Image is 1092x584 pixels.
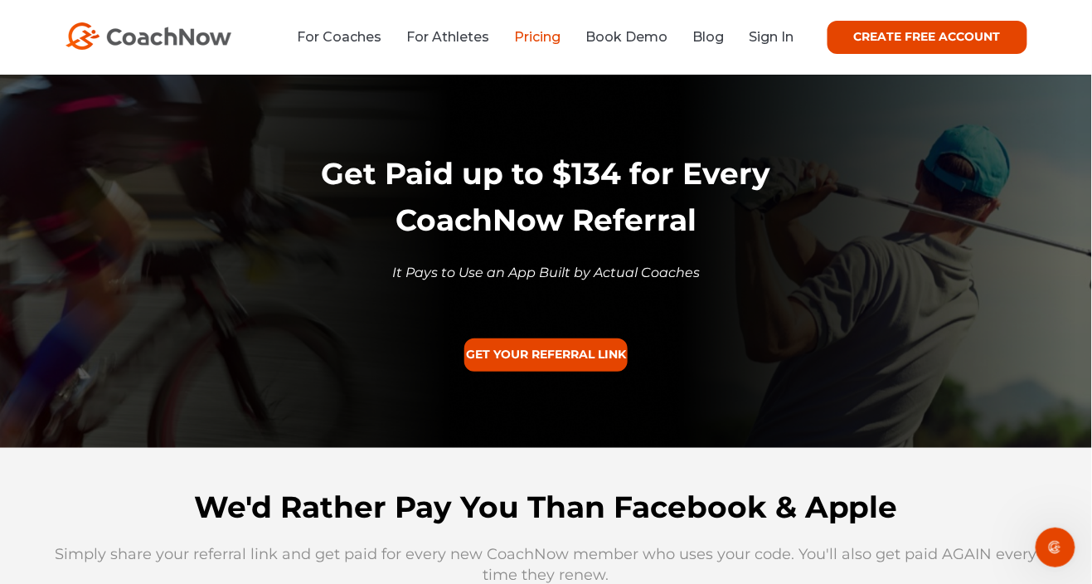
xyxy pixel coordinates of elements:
[194,489,898,525] span: We'd Rather Pay You Than Facebook & Apple
[693,29,725,45] a: Blog
[464,338,628,372] a: GET YOUR REFERRAL LINK
[1036,528,1075,567] iframe: Intercom live chat
[750,29,794,45] a: Sign In
[407,29,490,45] a: For Athletes
[66,22,231,50] img: CoachNow Logo
[322,155,771,238] span: Get Paid up to $134 for Every CoachNow Referral
[827,21,1027,54] a: CREATE FREE ACCOUNT
[586,29,668,45] a: Book Demo
[515,29,561,45] a: Pricing
[298,29,382,45] a: For Coaches
[392,265,700,280] em: It Pays to Use an App Built by Actual Coaches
